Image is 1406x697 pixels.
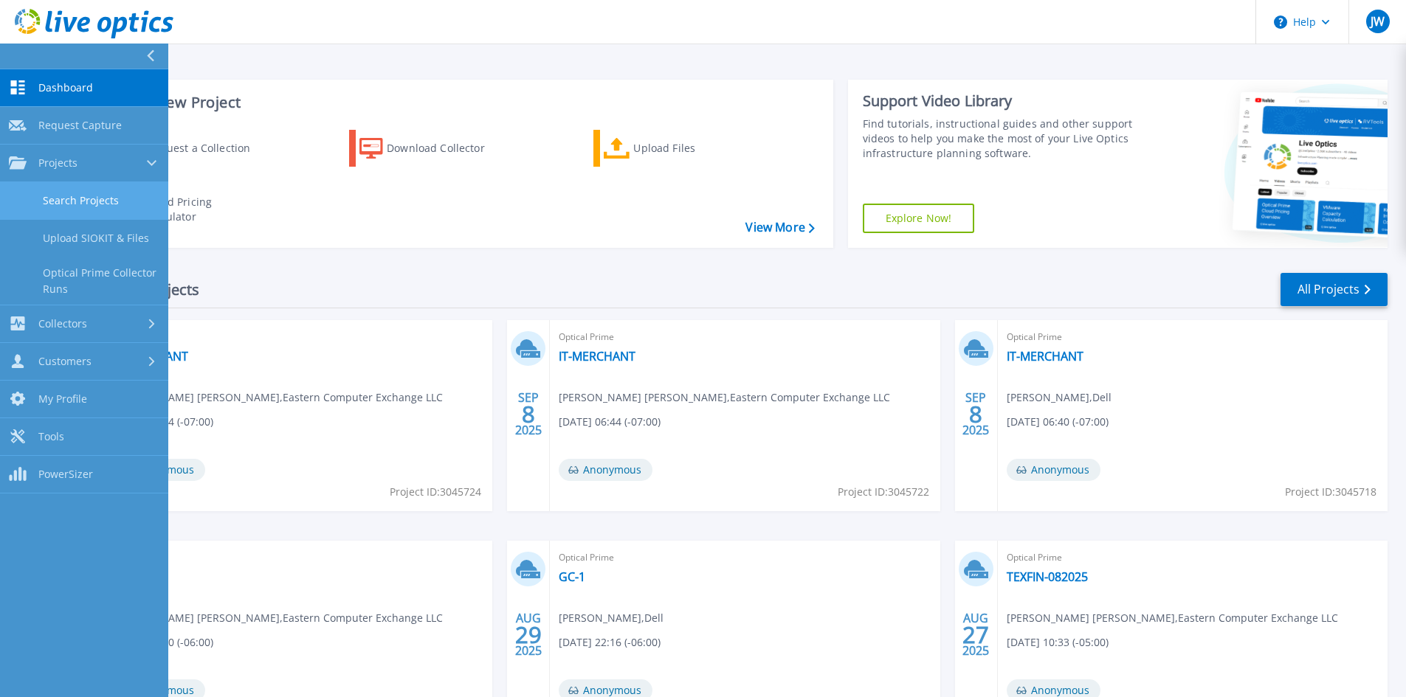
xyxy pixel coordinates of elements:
span: Optical Prime [1007,329,1379,345]
a: IT-MERCHANT [1007,349,1083,364]
span: Anonymous [1007,459,1100,481]
span: 8 [969,408,982,420]
span: [PERSON_NAME] [PERSON_NAME] , Eastern Computer Exchange LLC [111,610,443,626]
span: Optical Prime [1007,549,1379,566]
span: Project ID: 3045724 [390,484,481,500]
span: [DATE] 10:33 (-05:00) [1007,634,1109,651]
div: Download Collector [387,133,505,163]
span: 29 [515,628,542,641]
a: Request a Collection [105,130,269,167]
span: PowerSizer [38,468,93,481]
span: Request Capture [38,119,122,132]
span: Optical Prime [559,549,931,566]
div: AUG 2025 [514,608,542,662]
span: Dashboard [38,81,93,94]
h3: Start a New Project [105,94,814,111]
span: [DATE] 06:40 (-07:00) [1007,414,1109,430]
span: JW [1371,15,1385,27]
div: Cloud Pricing Calculator [145,195,263,224]
a: IT-MERCHANT [559,349,635,364]
div: SEP 2025 [514,387,542,441]
span: My Profile [38,392,87,406]
span: Project ID: 3045722 [838,484,929,500]
span: Optical Prime [559,329,931,345]
span: 27 [962,628,989,641]
a: Upload Files [593,130,758,167]
a: All Projects [1281,273,1388,306]
span: Optical Prime [111,329,483,345]
div: Request a Collection [147,133,265,163]
div: Find tutorials, instructional guides and other support videos to help you make the most of your L... [863,117,1138,161]
a: GC-1 [559,569,585,584]
span: Optical Prime [111,549,483,566]
a: Explore Now! [863,204,975,233]
a: View More [745,221,814,235]
span: [PERSON_NAME] , Dell [559,610,664,626]
span: [PERSON_NAME] [PERSON_NAME] , Eastern Computer Exchange LLC [1007,610,1338,626]
div: Upload Files [633,133,751,163]
span: [DATE] 06:44 (-07:00) [559,414,661,430]
span: [PERSON_NAME] [PERSON_NAME] , Eastern Computer Exchange LLC [559,389,890,406]
a: Download Collector [349,130,514,167]
div: Support Video Library [863,91,1138,111]
span: [PERSON_NAME] [PERSON_NAME] , Eastern Computer Exchange LLC [111,389,443,406]
a: TEXFIN-082025 [1007,569,1088,584]
span: Projects [38,156,77,170]
span: Collectors [38,317,87,330]
span: 8 [522,408,535,420]
span: Tools [38,430,64,443]
span: Anonymous [559,459,652,481]
span: Project ID: 3045718 [1285,484,1376,500]
span: Customers [38,355,92,368]
a: Cloud Pricing Calculator [105,191,269,228]
div: AUG 2025 [962,608,990,662]
div: SEP 2025 [962,387,990,441]
span: [DATE] 22:16 (-06:00) [559,634,661,651]
span: [PERSON_NAME] , Dell [1007,389,1112,406]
